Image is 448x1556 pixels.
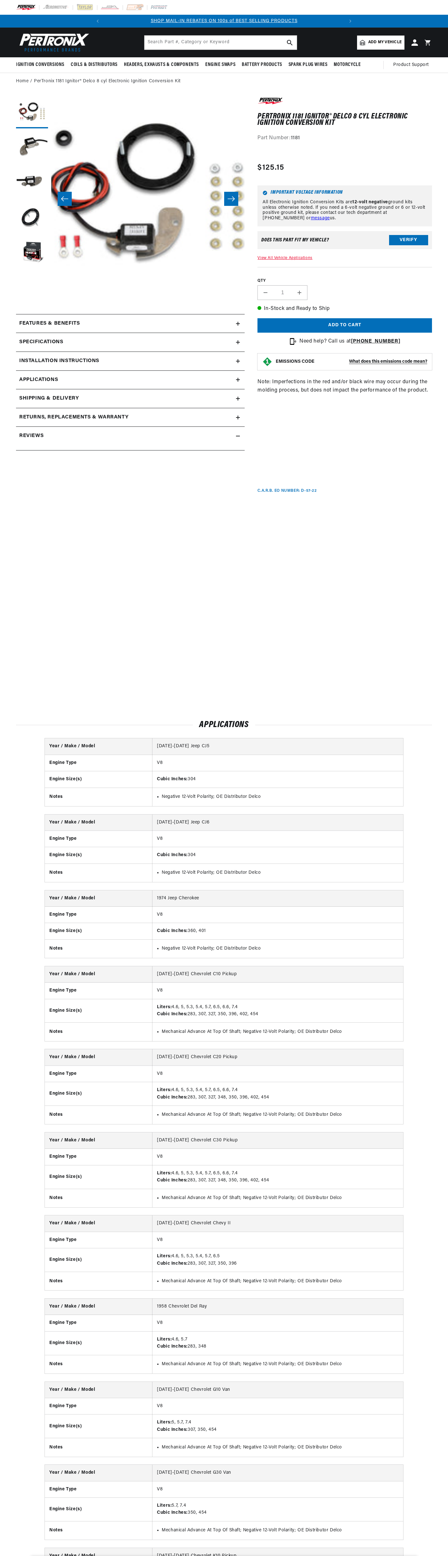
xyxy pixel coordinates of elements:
[19,376,58,384] span: Applications
[157,1005,172,1009] strong: Liters:
[224,192,238,206] button: Slide right
[162,869,399,876] li: Negative 12-Volt Polarity; OE Distributor Delco
[242,61,282,68] span: Battery Products
[257,162,284,174] span: $125.15
[152,999,403,1023] td: 4.6, 5, 5.3, 5.4, 5.7, 6.5, 6.6, 7.4 283, 307, 327, 350, 396, 402, 454
[121,57,202,72] summary: Headers, Exhausts & Components
[45,755,152,771] th: Engine Type
[162,1527,399,1534] li: Mechanical Advance At Top Of Shaft; Negative 12-Volt Polarity; OE Distributor Delco
[344,15,357,28] button: Translation missing: en.sections.announcements.next_announcement
[16,96,245,301] media-gallery: Gallery Viewer
[205,61,235,68] span: Engine Swaps
[16,78,432,85] nav: breadcrumbs
[152,966,403,983] td: [DATE]-[DATE] Chevrolet C10 Pickup
[58,192,72,206] button: Slide left
[162,1028,399,1035] li: Mechanical Advance At Top Of Shaft; Negative 12-Volt Polarity; OE Distributor Delco
[45,983,152,999] th: Engine Type
[157,1510,188,1515] strong: Cubic Inches:
[152,1082,403,1106] td: 4.6, 5, 5.3, 5.4, 5.7, 6.5, 6.6, 7.4 283, 307, 327, 348, 350, 396, 402, 454
[104,18,344,25] div: Announcement
[157,1337,172,1342] strong: Liters:
[262,357,273,367] img: Emissions code
[152,1481,403,1497] td: V8
[45,788,152,806] th: Notes
[45,831,152,847] th: Engine Type
[257,113,432,126] h1: PerTronix 1181 Ignitor® Delco 8 cyl Electronic Ignition Conversion Kit
[45,907,152,923] th: Engine Type
[157,1420,172,1425] strong: Liters:
[45,1049,152,1066] th: Year / Make / Model
[16,167,48,199] button: Load image 3 in gallery view
[45,1149,152,1165] th: Engine Type
[162,1361,399,1368] li: Mechanical Advance At Top Of Shaft; Negative 12-Volt Polarity; OE Distributor Delco
[352,200,388,205] strong: 12-volt negative
[45,890,152,907] th: Year / Make / Model
[157,1261,188,1266] strong: Cubic Inches:
[45,1521,152,1540] th: Notes
[45,1382,152,1398] th: Year / Make / Model
[45,1215,152,1232] th: Year / Make / Model
[276,359,314,364] strong: EMISSIONS CODE
[91,15,104,28] button: Translation missing: en.sections.announcements.previous_announcement
[152,1497,403,1521] td: 5.7, 7.4 350, 454
[162,1111,399,1118] li: Mechanical Advance At Top Of Shaft; Negative 12-Volt Polarity; OE Distributor Delco
[144,36,297,50] input: Search Part #, Category or Keyword
[45,1189,152,1207] th: Notes
[257,256,312,260] a: View All Vehicle Applications
[334,61,361,68] span: Motorcycle
[311,216,330,221] a: message
[157,1088,172,1092] strong: Liters:
[16,314,245,333] summary: Features & Benefits
[257,305,432,313] p: In-Stock and Ready to Ship
[152,1248,403,1272] td: 4.6, 5, 5.3, 5.4, 5.7, 6.5 283, 307, 327, 350, 396
[71,61,118,68] span: Coils & Distributors
[19,394,79,403] h2: Shipping & Delivery
[16,408,245,427] summary: Returns, Replacements & Warranty
[45,1272,152,1291] th: Notes
[152,738,403,755] td: [DATE]-[DATE] Jeep CJ5
[16,721,432,729] h2: Applications
[152,1132,403,1149] td: [DATE]-[DATE] Chevrolet C30 Pickup
[16,389,245,408] summary: Shipping & Delivery
[257,278,432,284] label: QTY
[45,1066,152,1082] th: Engine Type
[152,1165,403,1189] td: 4.6, 5, 5.3, 5.4, 5.7, 6.5, 6.6, 7.4 283, 307, 327, 348, 350, 396, 402, 454
[45,1355,152,1374] th: Notes
[104,18,344,25] div: 1 of 2
[45,1082,152,1106] th: Engine Size(s)
[45,1106,152,1124] th: Notes
[162,945,399,952] li: Negative 12-Volt Polarity; OE Distributor Delco
[152,1049,403,1066] td: [DATE]-[DATE] Chevrolet C20 Pickup
[45,1438,152,1457] th: Notes
[45,1248,152,1272] th: Engine Size(s)
[152,831,403,847] td: V8
[34,78,181,85] a: PerTronix 1181 Ignitor® Delco 8 cyl Electronic Ignition Conversion Kit
[16,371,245,390] a: Applications
[45,1414,152,1438] th: Engine Size(s)
[152,1299,403,1315] td: 1958 Chevrolet Del Ray
[45,1132,152,1149] th: Year / Make / Model
[124,61,199,68] span: Headers, Exhausts & Components
[152,923,403,939] td: 360, 401
[45,1465,152,1481] th: Year / Make / Model
[157,1344,188,1349] strong: Cubic Inches:
[157,1012,188,1017] strong: Cubic Inches:
[157,928,188,933] strong: Cubic Inches:
[393,57,432,73] summary: Product Support
[152,1215,403,1232] td: [DATE]-[DATE] Chevrolet Chevy II
[389,235,428,245] button: Verify
[283,36,297,50] button: Search Part #, Category or Keyword
[16,352,245,370] summary: Installation instructions
[19,320,80,328] h2: Features & Benefits
[45,1299,152,1315] th: Year / Make / Model
[351,339,400,344] a: [PHONE_NUMBER]
[257,318,432,333] button: Add to cart
[16,78,29,85] a: Home
[152,1066,403,1082] td: V8
[16,333,245,352] summary: Specifications
[291,135,300,141] strong: 1181
[157,1171,172,1176] strong: Liters:
[263,190,427,195] h6: Important Voltage Information
[202,57,239,72] summary: Engine Swaps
